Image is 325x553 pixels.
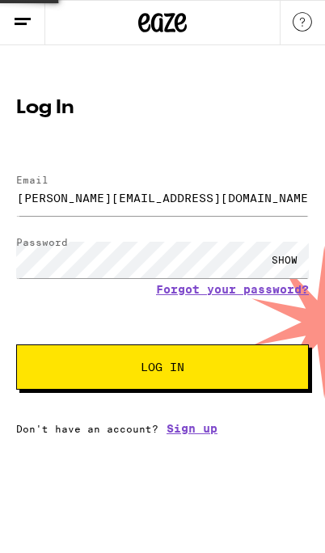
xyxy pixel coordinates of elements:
[11,12,133,27] span: Hi. Need any help?
[167,422,217,435] a: Sign up
[141,361,184,373] span: Log In
[156,283,309,296] a: Forgot your password?
[260,242,309,278] div: SHOW
[16,175,49,185] label: Email
[16,344,309,390] button: Log In
[16,237,68,247] label: Password
[16,422,309,435] div: Don't have an account?
[16,179,309,216] input: Email
[16,99,309,118] h1: Log In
